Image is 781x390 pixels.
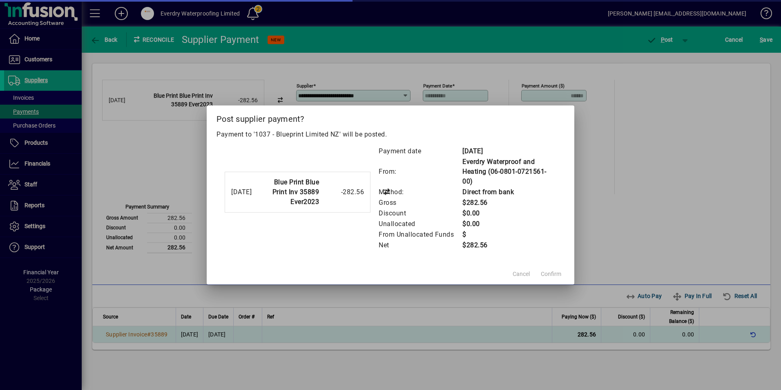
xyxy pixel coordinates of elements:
td: Everdry Waterproof and Heating (06-0801-0721561-00) [462,157,556,187]
td: Discount [378,208,462,219]
h2: Post supplier payment? [207,105,574,129]
td: Unallocated [378,219,462,229]
div: -282.56 [323,187,364,197]
td: [DATE] [462,146,556,157]
td: $0.00 [462,219,556,229]
td: From Unallocated Funds [378,229,462,240]
td: $282.56 [462,197,556,208]
td: $0.00 [462,208,556,219]
td: From: [378,157,462,187]
td: Net [378,240,462,251]
div: [DATE] [231,187,252,197]
td: Payment date [378,146,462,157]
strong: Blue Print Blue Print Inv 35889 Ever2023 [272,178,319,206]
td: $ [462,229,556,240]
td: $282.56 [462,240,556,251]
td: Gross [378,197,462,208]
td: Method: [378,187,462,197]
p: Payment to '1037 - Blueprint Limited NZ' will be posted. [216,130,565,139]
td: Direct from bank [462,187,556,197]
